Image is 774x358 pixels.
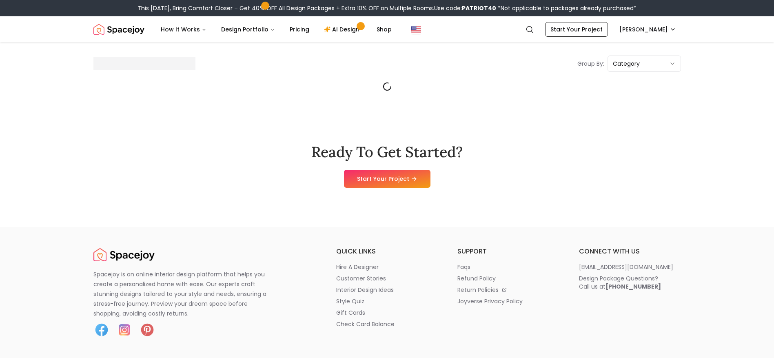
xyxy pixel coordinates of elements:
[579,263,673,271] p: [EMAIL_ADDRESS][DOMAIN_NAME]
[457,297,559,305] a: joyverse privacy policy
[336,274,386,282] p: customer stories
[215,21,282,38] button: Design Portfolio
[457,274,559,282] a: refund policy
[283,21,316,38] a: Pricing
[317,21,368,38] a: AI Design
[93,21,144,38] img: Spacejoy Logo
[462,4,496,12] b: PATRIOT40
[93,16,681,42] nav: Global
[93,21,144,38] a: Spacejoy
[336,309,438,317] a: gift cards
[614,22,681,37] button: [PERSON_NAME]
[336,297,438,305] a: style quiz
[457,297,523,305] p: joyverse privacy policy
[579,263,681,271] a: [EMAIL_ADDRESS][DOMAIN_NAME]
[336,247,438,256] h6: quick links
[457,263,559,271] a: faqs
[579,274,661,291] div: Design Package Questions? Call us at
[336,286,438,294] a: interior design ideas
[336,320,438,328] a: check card balance
[457,247,559,256] h6: support
[579,247,681,256] h6: connect with us
[138,4,636,12] div: This [DATE], Bring Comfort Closer – Get 40% OFF All Design Packages + Extra 10% OFF on Multiple R...
[116,322,133,338] img: Instagram icon
[545,22,608,37] a: Start Your Project
[336,263,438,271] a: hire a designer
[154,21,213,38] button: How It Works
[496,4,636,12] span: *Not applicable to packages already purchased*
[336,286,394,294] p: interior design ideas
[336,309,365,317] p: gift cards
[411,24,421,34] img: United States
[370,21,398,38] a: Shop
[457,263,470,271] p: faqs
[336,320,395,328] p: check card balance
[336,263,379,271] p: hire a designer
[93,247,155,263] a: Spacejoy
[344,170,430,188] a: Start Your Project
[93,322,110,338] img: Facebook icon
[605,282,661,291] b: [PHONE_NUMBER]
[154,21,398,38] nav: Main
[139,322,155,338] img: Pinterest icon
[336,297,364,305] p: style quiz
[434,4,496,12] span: Use code:
[457,274,496,282] p: refund policy
[336,274,438,282] a: customer stories
[579,274,681,291] a: Design Package Questions?Call us at[PHONE_NUMBER]
[93,269,276,318] p: Spacejoy is an online interior design platform that helps you create a personalized home with eas...
[457,286,499,294] p: return policies
[457,286,559,294] a: return policies
[577,60,604,68] p: Group By:
[93,247,155,263] img: Spacejoy Logo
[311,144,463,160] h2: Ready To Get Started?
